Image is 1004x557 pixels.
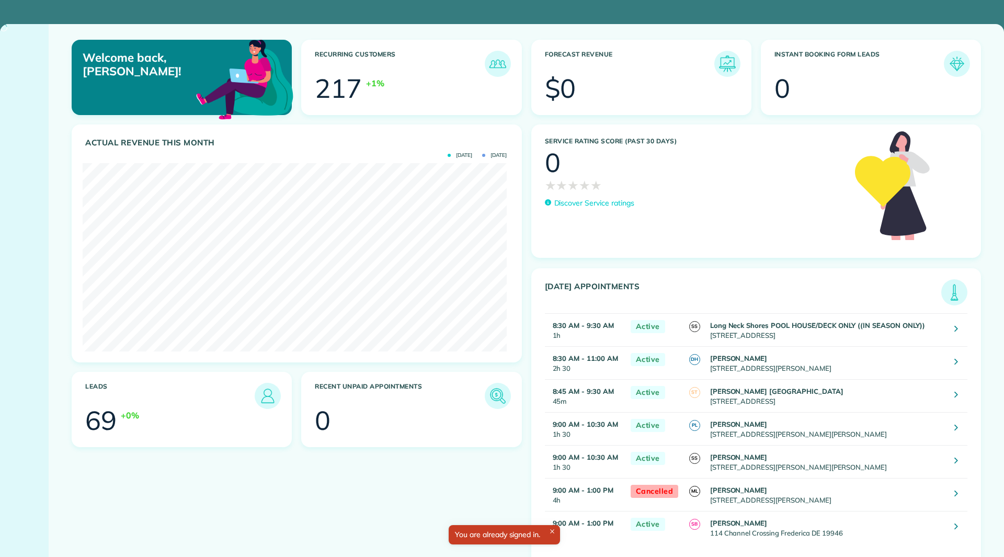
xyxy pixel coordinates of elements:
span: Active [631,452,665,465]
p: Welcome back, [PERSON_NAME]! [83,51,221,78]
strong: 9:00 AM - 10:30 AM [553,420,618,428]
span: ST [689,387,700,398]
span: DH [689,354,700,365]
span: SS [689,453,700,464]
span: ★ [590,176,602,195]
strong: 8:30 AM - 9:30 AM [553,321,614,329]
td: 4h [545,478,625,511]
span: Active [631,419,665,432]
strong: 8:45 AM - 9:30 AM [553,387,614,395]
td: [STREET_ADDRESS][PERSON_NAME][PERSON_NAME] [708,445,947,478]
a: Discover Service ratings [545,198,634,209]
h3: Instant Booking Form Leads [774,51,944,77]
strong: [PERSON_NAME] [710,486,768,494]
div: 69 [85,407,117,434]
strong: 9:00 AM - 1:00 PM [553,486,613,494]
h3: Recurring Customers [315,51,484,77]
div: 0 [545,150,561,176]
h3: [DATE] Appointments [545,282,942,305]
div: $0 [545,75,576,101]
span: ★ [545,176,556,195]
span: Active [631,518,665,531]
td: 114 Channel Crossing Frederica DE 19946 [708,511,947,544]
img: icon_todays_appointments-901f7ab196bb0bea1936b74009e4eb5ffbc2d2711fa7634e0d609ed5ef32b18b.png [944,282,965,303]
div: +1% [366,77,384,89]
td: 2h 30 [545,346,625,379]
img: icon_leads-1bed01f49abd5b7fead27621c3d59655bb73ed531f8eeb49469d10e621d6b896.png [257,385,278,406]
div: 217 [315,75,362,101]
span: Active [631,353,665,366]
td: 45m [545,379,625,412]
div: 0 [774,75,790,101]
span: Active [631,386,665,399]
strong: [PERSON_NAME] [GEOGRAPHIC_DATA] [710,387,843,395]
td: [STREET_ADDRESS][PERSON_NAME] [708,346,947,379]
img: dashboard_welcome-42a62b7d889689a78055ac9021e634bf52bae3f8056760290aed330b23ab8690.png [194,28,295,129]
span: PL [689,420,700,431]
div: 0 [315,407,330,434]
span: [DATE] [482,153,507,158]
strong: 9:00 AM - 1:00 PM [553,519,613,527]
img: icon_recurring_customers-cf858462ba22bcd05b5a5880d41d6543d210077de5bb9ebc9590e49fd87d84ed.png [487,53,508,74]
img: icon_forecast_revenue-8c13a41c7ed35a8dcfafea3cbb826a0462acb37728057bba2d056411b612bbbe.png [717,53,738,74]
span: ★ [579,176,590,195]
span: Active [631,320,665,333]
strong: [PERSON_NAME] [710,354,768,362]
strong: 8:30 AM - 11:00 AM [553,354,618,362]
h3: Recent unpaid appointments [315,383,484,409]
strong: Long Neck Shores POOL HOUSE/DECK ONLY ((IN SEASON ONLY)) [710,321,925,329]
h3: Forecast Revenue [545,51,714,77]
span: SS [689,321,700,332]
div: You are already signed in. [449,525,560,544]
span: [DATE] [448,153,472,158]
td: 4h [545,511,625,544]
td: 1h [545,313,625,346]
strong: [PERSON_NAME] [710,453,768,461]
strong: [PERSON_NAME] [710,519,768,527]
span: ★ [556,176,567,195]
td: [STREET_ADDRESS] [708,379,947,412]
div: +0% [121,409,139,422]
img: icon_form_leads-04211a6a04a5b2264e4ee56bc0799ec3eb69b7e499cbb523a139df1d13a81ae0.png [946,53,967,74]
span: Cancelled [631,485,679,498]
h3: Leads [85,383,255,409]
h3: Actual Revenue this month [85,138,511,147]
td: 1h 30 [545,412,625,445]
strong: 9:00 AM - 10:30 AM [553,453,618,461]
td: 1h 30 [545,445,625,478]
h3: Service Rating score (past 30 days) [545,138,845,145]
span: ML [689,486,700,497]
img: icon_unpaid_appointments-47b8ce3997adf2238b356f14209ab4cced10bd1f174958f3ca8f1d0dd7fffeee.png [487,385,508,406]
span: ★ [567,176,579,195]
strong: [PERSON_NAME] [710,420,768,428]
td: [STREET_ADDRESS] [708,313,947,346]
td: [STREET_ADDRESS][PERSON_NAME][PERSON_NAME] [708,412,947,445]
p: Discover Service ratings [554,198,634,209]
td: [STREET_ADDRESS][PERSON_NAME] [708,478,947,511]
span: SB [689,519,700,530]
